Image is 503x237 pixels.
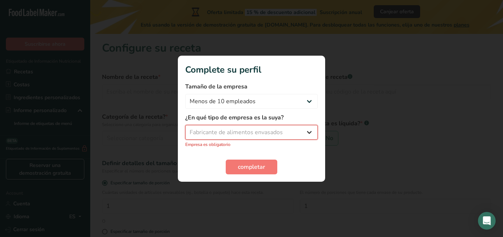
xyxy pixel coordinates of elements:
div: Open Intercom Messenger [478,212,496,230]
button: completar [226,160,277,174]
label: Tamaño de la empresa [185,82,318,91]
p: Empresa es obligatorio [185,141,318,148]
label: ¿En qué tipo de empresa es la suya? [185,113,318,122]
span: completar [238,163,265,171]
h1: Complete su perfil [185,63,318,76]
